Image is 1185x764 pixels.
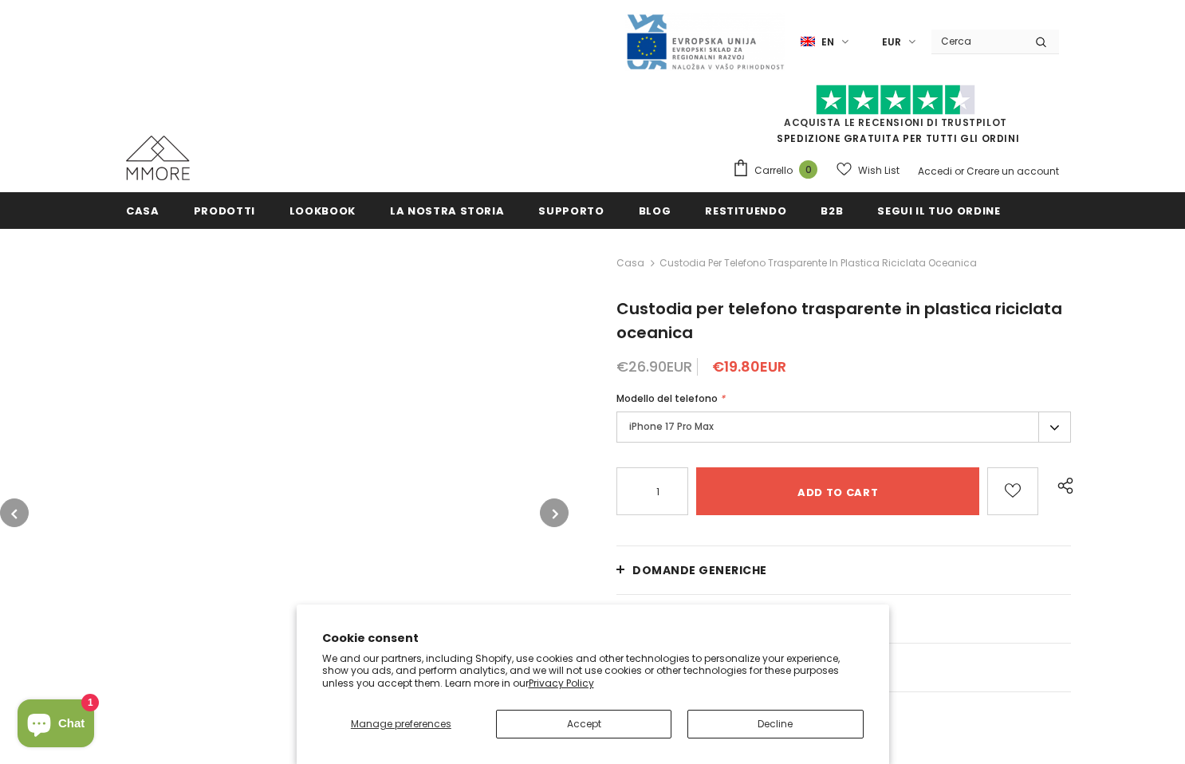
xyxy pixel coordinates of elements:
[351,717,451,731] span: Manage preferences
[538,203,604,219] span: supporto
[799,160,817,179] span: 0
[632,562,767,578] span: Domande generiche
[616,356,692,376] span: €26.90EUR
[289,192,356,228] a: Lookbook
[659,254,977,273] span: Custodia per telefono trasparente in plastica riciclata oceanica
[322,710,481,738] button: Manage preferences
[705,192,786,228] a: Restituendo
[616,392,718,405] span: Modello del telefono
[126,203,159,219] span: Casa
[126,192,159,228] a: Casa
[882,34,901,50] span: EUR
[194,203,255,219] span: Prodotti
[816,85,975,116] img: Fidati di Pilot Stars
[390,203,504,219] span: La nostra storia
[705,203,786,219] span: Restituendo
[801,35,815,49] img: i-lang-1.png
[496,710,671,738] button: Accept
[625,34,785,48] a: Javni Razpis
[639,192,671,228] a: Blog
[289,203,356,219] span: Lookbook
[13,699,99,751] inbox-online-store-chat: Shopify online store chat
[529,676,594,690] a: Privacy Policy
[712,356,786,376] span: €19.80EUR
[639,203,671,219] span: Blog
[687,710,863,738] button: Decline
[616,595,1071,643] a: CONFEZIONAMENTO
[821,192,843,228] a: B2B
[616,412,1071,443] label: iPhone 17 Pro Max
[784,116,1007,129] a: Acquista le recensioni di TrustPilot
[837,156,900,184] a: Wish List
[732,92,1059,145] span: SPEDIZIONE GRATUITA PER TUTTI GLI ORDINI
[877,192,1000,228] a: Segui il tuo ordine
[322,630,864,647] h2: Cookie consent
[625,13,785,71] img: Javni Razpis
[821,203,843,219] span: B2B
[955,164,964,178] span: or
[616,297,1062,344] span: Custodia per telefono trasparente in plastica riciclata oceanica
[194,192,255,228] a: Prodotti
[967,164,1059,178] a: Creare un account
[877,203,1000,219] span: Segui il tuo ordine
[322,652,864,690] p: We and our partners, including Shopify, use cookies and other technologies to personalize your ex...
[931,30,1023,53] input: Search Site
[390,192,504,228] a: La nostra storia
[732,159,825,183] a: Carrello 0
[616,546,1071,594] a: Domande generiche
[918,164,952,178] a: Accedi
[821,34,834,50] span: en
[858,163,900,179] span: Wish List
[538,192,604,228] a: supporto
[696,467,979,515] input: Add to cart
[616,254,644,273] a: Casa
[754,163,793,179] span: Carrello
[126,136,190,180] img: Casi MMORE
